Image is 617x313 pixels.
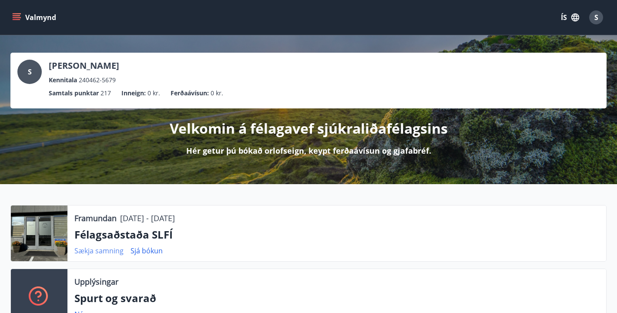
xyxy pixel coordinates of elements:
span: 240462-5679 [79,75,116,85]
p: Hér getur þú bókað orlofseign, keypt ferðaávísun og gjafabréf. [186,145,431,156]
p: Framundan [74,212,117,224]
p: [DATE] - [DATE] [120,212,175,224]
p: Kennitala [49,75,77,85]
span: 0 kr. [148,88,160,98]
span: 217 [101,88,111,98]
span: S [594,13,598,22]
span: 0 kr. [211,88,223,98]
p: Inneign : [121,88,146,98]
a: Sjá bókun [131,246,163,256]
button: menu [10,10,60,25]
p: Ferðaávísun : [171,88,209,98]
button: ÍS [556,10,584,25]
p: Samtals punktar [49,88,99,98]
a: Sækja samning [74,246,124,256]
span: S [28,67,32,77]
p: Spurt og svarað [74,291,599,306]
p: Félagsaðstaða SLFÍ [74,227,599,242]
button: S [586,7,607,28]
p: [PERSON_NAME] [49,60,119,72]
p: Velkomin á félagavef sjúkraliðafélagsins [170,119,448,138]
p: Upplýsingar [74,276,118,287]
